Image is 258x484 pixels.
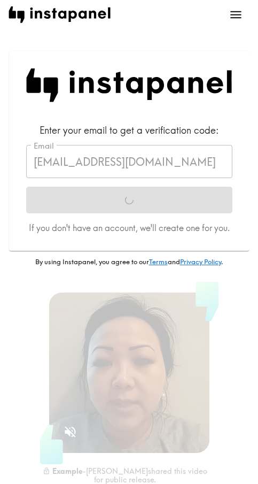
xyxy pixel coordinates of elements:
[222,1,249,28] button: open menu
[26,222,232,234] p: If you don't have an account, we'll create one for you.
[9,257,249,267] p: By using Instapanel, you agree to our and .
[9,6,111,23] img: instapanel
[26,124,232,137] div: Enter your email to get a verification code:
[59,420,82,443] button: Sound is off
[149,257,168,266] a: Terms
[34,140,54,152] label: Email
[52,466,82,475] b: Example
[26,68,232,102] img: Instapanel
[180,257,221,266] a: Privacy Policy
